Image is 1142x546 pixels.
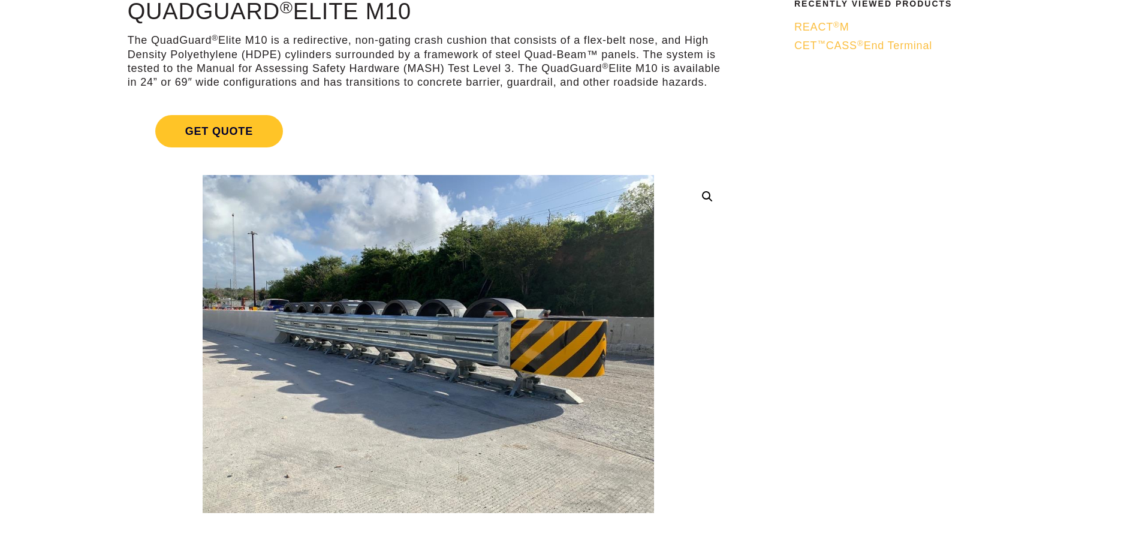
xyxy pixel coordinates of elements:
a: Get Quote [128,101,729,162]
sup: ® [833,20,840,29]
span: Get Quote [155,115,283,147]
sup: ® [212,34,218,43]
a: CET™CASS®End Terminal [794,39,1038,53]
sup: ™ [817,39,825,48]
span: CET CASS End Terminal [794,40,932,52]
p: The QuadGuard Elite M10 is a redirective, non-gating crash cushion that consists of a flex-belt n... [128,34,729,90]
a: REACT®M [794,20,1038,34]
sup: ® [602,62,608,71]
span: REACT M [794,21,849,33]
sup: ® [857,39,864,48]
